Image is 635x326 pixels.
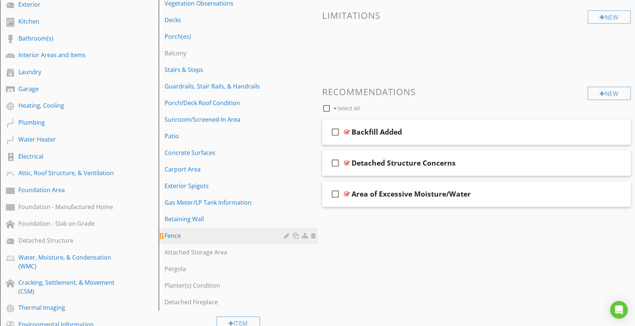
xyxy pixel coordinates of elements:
[329,185,341,203] i: check_box_outline_blank
[18,152,124,161] div: Electrical
[165,248,286,257] div: Attached Storage Area
[18,51,124,59] div: Interior Areas and Items
[165,231,286,240] div: Fence
[18,17,124,26] div: Kitchen
[165,298,286,306] div: Detached Fireplace
[165,215,286,223] div: Retaining Wall
[338,105,360,112] span: Select All
[588,87,631,100] div: New
[322,87,631,97] h3: Recommendations
[18,169,124,177] div: Attic, Roof Structure, & Ventilation
[18,303,124,312] div: Thermal Imaging
[18,253,124,271] div: Water, Moisture, & Condensation (WMC)
[165,132,286,141] div: Patio
[322,10,631,20] h3: Limitations
[165,165,286,174] div: Carport Area
[165,198,286,207] div: Gas Meter/LP Tank Information
[165,281,286,290] div: Planter(s) Condition
[18,34,124,43] div: Bathroom(s)
[165,65,286,74] div: Stairs & Steps
[165,32,286,41] div: Porch(es)
[165,181,286,190] div: Exterior Spigots
[352,190,471,198] div: Area of Excessive Moisture/Water
[18,236,124,245] div: Detached Structure
[165,49,286,58] div: Balcony
[18,185,124,194] div: Foundation Area
[165,264,286,273] div: Pergola
[18,101,124,110] div: Heating, Cooling
[165,115,286,124] div: Sunroom/Screened-In Area
[165,98,286,107] div: Porch/Deck Roof Condition
[329,123,341,141] i: check_box_outline_blank
[165,82,286,91] div: Guardrails, Stair Rails, & Handrails
[18,135,124,144] div: Water Heater
[352,128,402,136] div: Backfill Added
[18,84,124,93] div: Garage
[329,154,341,172] i: check_box_outline_blank
[18,118,124,127] div: Plumbing
[588,10,631,24] div: New
[610,301,628,319] div: Open Intercom Messenger
[165,15,286,24] div: Decks
[18,219,124,228] div: Foundation - Slab on Grade
[18,67,124,76] div: Laundry
[18,202,124,211] div: Foundation - Manufactured Home
[18,278,124,296] div: Cracking, Settlement, & Movement (CSM)
[352,159,456,167] div: Detached Structure Concerns
[165,148,286,157] div: Concrete Surfaces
